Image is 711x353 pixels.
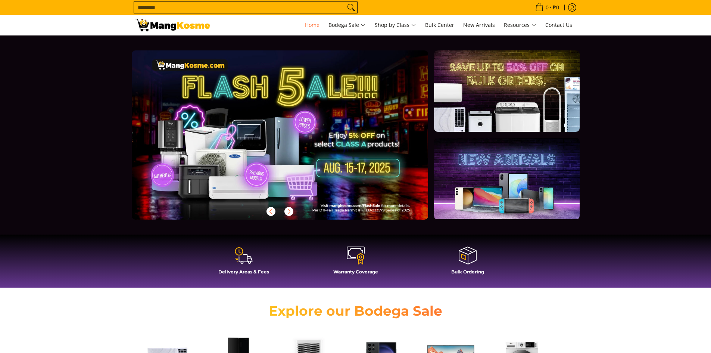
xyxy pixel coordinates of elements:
[371,15,420,35] a: Shop by Class
[552,5,560,10] span: ₱0
[218,15,576,35] nav: Main Menu
[301,15,323,35] a: Home
[328,21,366,30] span: Bodega Sale
[463,21,495,28] span: New Arrivals
[281,203,297,220] button: Next
[303,269,408,275] h4: Warranty Coverage
[421,15,458,35] a: Bulk Center
[132,50,452,232] a: More
[504,21,536,30] span: Resources
[247,303,464,319] h2: Explore our Bodega Sale
[345,2,357,13] button: Search
[415,269,520,275] h4: Bulk Ordering
[542,15,576,35] a: Contact Us
[303,246,408,280] a: Warranty Coverage
[500,15,540,35] a: Resources
[375,21,416,30] span: Shop by Class
[325,15,369,35] a: Bodega Sale
[533,3,561,12] span: •
[305,21,319,28] span: Home
[459,15,499,35] a: New Arrivals
[545,5,550,10] span: 0
[263,203,279,220] button: Previous
[191,246,296,280] a: Delivery Areas & Fees
[415,246,520,280] a: Bulk Ordering
[191,269,296,275] h4: Delivery Areas & Fees
[545,21,572,28] span: Contact Us
[135,19,210,31] img: Mang Kosme: Your Home Appliances Warehouse Sale Partner!
[425,21,454,28] span: Bulk Center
